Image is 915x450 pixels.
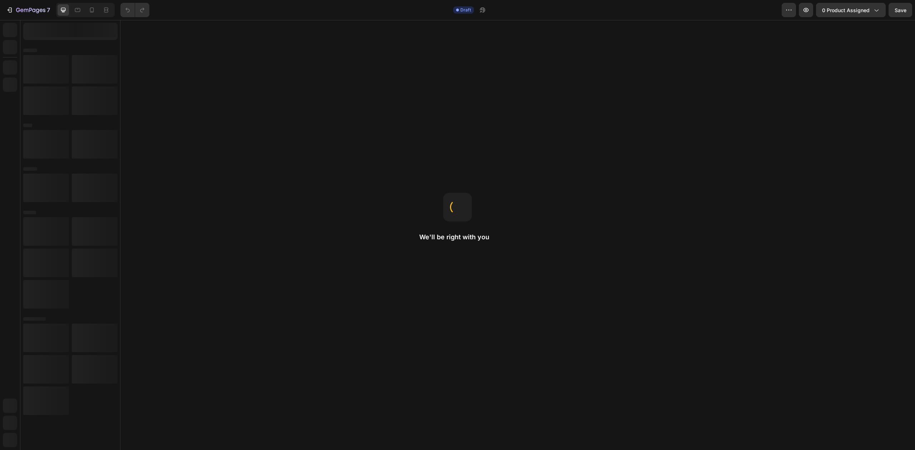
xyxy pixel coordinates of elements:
button: 0 product assigned [816,3,886,17]
button: Save [889,3,912,17]
h2: We'll be right with you [419,233,496,241]
span: Save [895,7,906,13]
div: Undo/Redo [120,3,149,17]
button: 7 [3,3,53,17]
p: 7 [47,6,50,14]
span: 0 product assigned [822,6,870,14]
span: Draft [460,7,471,13]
